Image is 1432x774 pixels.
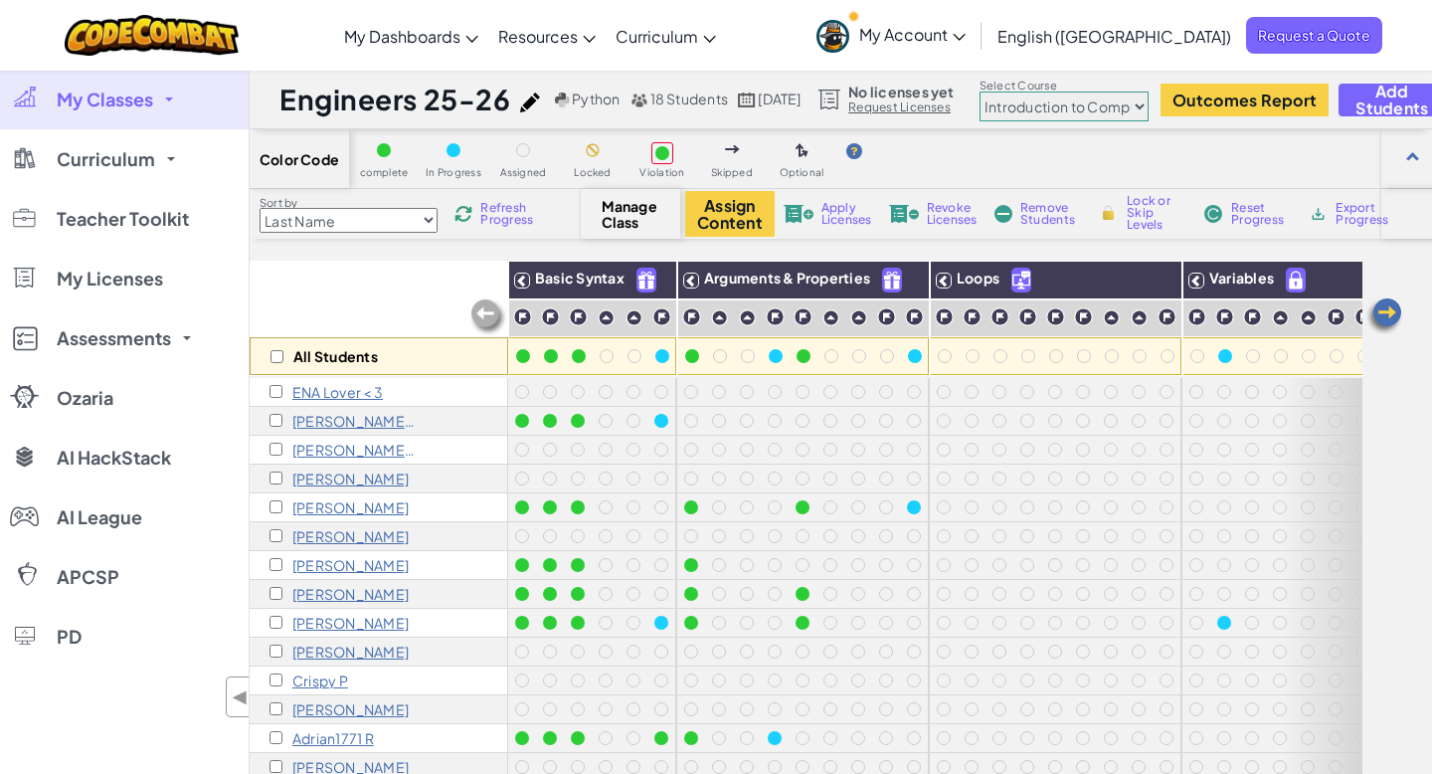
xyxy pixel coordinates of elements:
[848,84,954,99] span: No licenses yet
[784,205,813,223] img: IconLicenseApply.svg
[806,4,976,67] a: My Account
[260,195,438,211] label: Sort by
[57,210,189,228] span: Teacher Toolkit
[1336,202,1396,226] span: Export Progress
[883,269,901,291] img: IconFreeLevelv2.svg
[1127,195,1185,231] span: Lock or Skip Levels
[292,615,409,631] p: Silas Martin
[606,9,726,63] a: Curriculum
[555,93,570,107] img: python.png
[1300,309,1317,326] img: IconPracticeLevel.svg
[292,557,409,573] p: Aiden Garcia
[1354,307,1373,326] img: IconChallengeLevel.svg
[780,167,824,178] span: Optional
[1158,307,1176,326] img: IconChallengeLevel.svg
[994,205,1012,223] img: IconRemoveStudents.svg
[1074,307,1093,326] img: IconChallengeLevel.svg
[846,143,862,159] img: IconHint.svg
[877,307,896,326] img: IconChallengeLevel.svg
[292,673,348,688] p: Crispy P
[292,644,409,660] p: Jessiah Miller
[626,309,642,326] img: IconPracticeLevel.svg
[738,93,756,107] img: calendar.svg
[850,309,867,326] img: IconPracticeLevel.svg
[1018,307,1037,326] img: IconChallengeLevel.svg
[794,307,812,326] img: IconChallengeLevel.svg
[1098,204,1119,222] img: IconLock.svg
[520,93,540,112] img: iconPencil.svg
[859,24,966,45] span: My Account
[889,205,919,223] img: IconLicenseRevoke.svg
[822,309,839,326] img: IconPracticeLevel.svg
[292,528,409,544] p: Ryker Dutton-Fillip
[766,307,785,326] img: IconChallengeLevel.svg
[454,205,472,223] img: IconReload.svg
[65,15,239,56] img: CodeCombat logo
[260,151,339,167] span: Color Code
[1161,84,1329,116] button: Outcomes Report
[1309,205,1328,223] img: IconArchive.svg
[616,26,698,47] span: Curriculum
[997,26,1231,47] span: English ([GEOGRAPHIC_DATA])
[957,269,999,287] span: Loops
[468,297,508,337] img: Arrow_Left_Inactive.png
[935,307,954,326] img: IconChallengeLevel.svg
[57,508,142,526] span: AI League
[1272,309,1289,326] img: IconPracticeLevel.svg
[344,26,460,47] span: My Dashboards
[488,9,606,63] a: Resources
[292,471,409,486] p: Devin Culpepper
[980,78,1149,94] label: Select Course
[1046,307,1065,326] img: IconChallengeLevel.svg
[650,90,729,107] span: 18 Students
[57,150,155,168] span: Curriculum
[279,81,510,118] h1: Engineers 25-26
[293,348,378,364] p: All Students
[704,269,870,287] span: Arguments & Properties
[639,167,684,178] span: Violation
[569,307,588,326] img: IconChallengeLevel.svg
[990,307,1009,326] img: IconChallengeLevel.svg
[57,389,113,407] span: Ozaria
[637,269,655,291] img: IconFreeLevelv2.svg
[292,586,409,602] p: Luis Loa
[758,90,801,107] span: [DATE]
[1355,83,1428,116] span: Add Students
[292,384,383,400] p: ENA Lover < 3
[796,143,808,159] img: IconOptionalLevel.svg
[292,442,417,458] p: Rhett C
[426,167,481,178] span: In Progress
[1187,307,1206,326] img: IconChallengeLevel.svg
[711,309,728,326] img: IconPracticeLevel.svg
[535,269,625,287] span: Basic Syntax
[1243,307,1262,326] img: IconChallengeLevel.svg
[57,91,153,108] span: My Classes
[572,90,620,107] span: Python
[57,449,171,467] span: AI HackStack
[1103,309,1120,326] img: IconPracticeLevel.svg
[739,309,756,326] img: IconPracticeLevel.svg
[711,167,753,178] span: Skipped
[987,9,1241,63] a: English ([GEOGRAPHIC_DATA])
[1246,17,1382,54] a: Request a Quote
[498,26,578,47] span: Resources
[1215,307,1234,326] img: IconChallengeLevel.svg
[574,167,611,178] span: Locked
[652,307,671,326] img: IconChallengeLevel.svg
[232,682,249,711] span: ◀
[292,730,374,746] p: Adrian1771 R
[480,202,542,226] span: Refresh Progress
[360,167,409,178] span: complete
[602,198,660,230] span: Manage Class
[292,413,417,429] p: Gage Burnsworth
[682,307,701,326] img: IconChallengeLevel.svg
[513,307,532,326] img: IconChallengeLevel.svg
[1012,269,1030,291] img: IconUnlockWithCall.svg
[500,167,547,178] span: Assigned
[1131,309,1148,326] img: IconPracticeLevel.svg
[1020,202,1080,226] span: Remove Students
[292,499,409,515] p: Jake Deveau
[1327,307,1345,326] img: IconChallengeLevel.svg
